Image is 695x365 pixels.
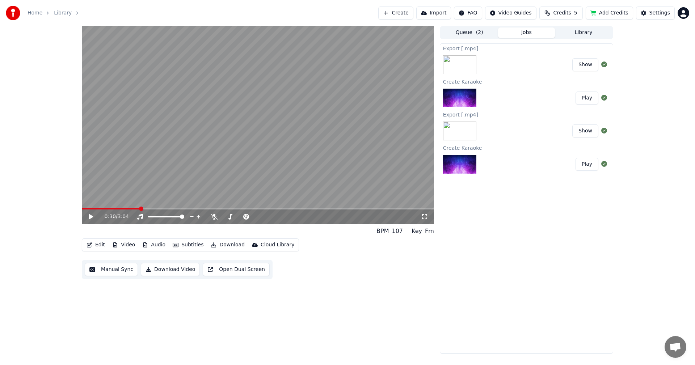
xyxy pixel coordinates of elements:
[105,213,116,220] span: 0:30
[84,240,108,250] button: Edit
[392,227,403,235] div: 107
[553,9,571,17] span: Credits
[555,27,612,38] button: Library
[454,7,482,20] button: FAQ
[440,77,613,86] div: Create Karaoke
[636,7,675,20] button: Settings
[586,7,633,20] button: Add Credits
[485,7,536,20] button: Video Guides
[208,240,248,250] button: Download
[574,9,577,17] span: 5
[425,227,434,235] div: Fm
[476,29,483,36] span: ( 2 )
[28,9,83,17] nav: breadcrumb
[649,9,670,17] div: Settings
[498,27,555,38] button: Jobs
[28,9,42,17] a: Home
[105,213,122,220] div: /
[139,240,168,250] button: Audio
[261,241,294,249] div: Cloud Library
[665,336,686,358] div: Open chat
[576,158,598,171] button: Play
[141,263,200,276] button: Download Video
[6,6,20,20] img: youka
[440,143,613,152] div: Create Karaoke
[440,44,613,52] div: Export [.mp4]
[376,227,389,235] div: BPM
[109,240,138,250] button: Video
[576,92,598,105] button: Play
[572,124,598,137] button: Show
[441,27,498,38] button: Queue
[440,110,613,119] div: Export [.mp4]
[539,7,583,20] button: Credits5
[170,240,206,250] button: Subtitles
[572,58,598,71] button: Show
[85,263,138,276] button: Manual Sync
[412,227,422,235] div: Key
[203,263,270,276] button: Open Dual Screen
[416,7,451,20] button: Import
[118,213,129,220] span: 3:04
[54,9,72,17] a: Library
[378,7,413,20] button: Create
